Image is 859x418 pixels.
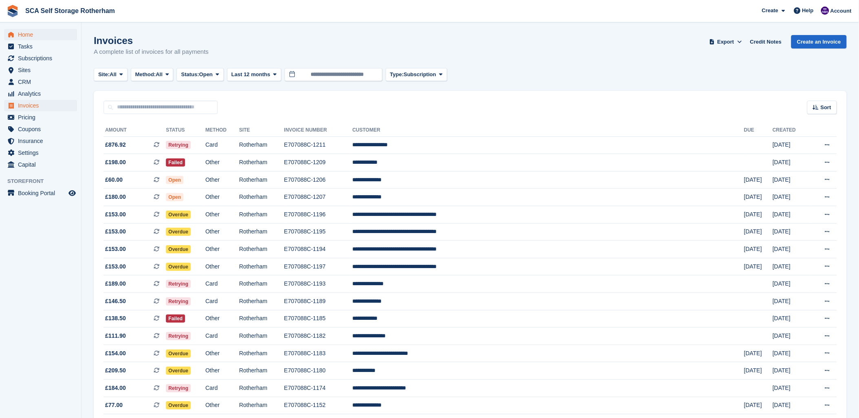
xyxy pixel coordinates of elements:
[4,53,77,64] a: menu
[284,258,353,275] td: E707088C-1197
[205,275,239,293] td: Card
[205,380,239,397] td: Card
[744,206,773,224] td: [DATE]
[386,68,447,81] button: Type: Subscription
[166,263,191,271] span: Overdue
[105,210,126,219] span: £153.00
[239,310,284,328] td: Rotherham
[239,223,284,241] td: Rotherham
[18,41,67,52] span: Tasks
[205,189,239,206] td: Other
[4,187,77,199] a: menu
[205,310,239,328] td: Other
[744,397,773,414] td: [DATE]
[773,310,810,328] td: [DATE]
[105,245,126,253] span: £153.00
[744,124,773,137] th: Due
[239,206,284,224] td: Rotherham
[166,350,191,358] span: Overdue
[284,275,353,293] td: E707088C-1193
[166,176,183,184] span: Open
[67,188,77,198] a: Preview store
[773,124,810,137] th: Created
[166,332,191,340] span: Retrying
[744,362,773,380] td: [DATE]
[830,7,852,15] span: Account
[166,211,191,219] span: Overdue
[773,223,810,241] td: [DATE]
[166,384,191,392] span: Retrying
[166,401,191,409] span: Overdue
[166,228,191,236] span: Overdue
[18,123,67,135] span: Coupons
[284,223,353,241] td: E707088C-1195
[284,397,353,414] td: E707088C-1152
[352,124,744,137] th: Customer
[744,189,773,206] td: [DATE]
[773,258,810,275] td: [DATE]
[94,68,128,81] button: Site: All
[239,258,284,275] td: Rotherham
[239,397,284,414] td: Rotherham
[105,279,126,288] span: £189.00
[284,206,353,224] td: E707088C-1196
[239,171,284,189] td: Rotherham
[105,193,126,201] span: £180.00
[105,262,126,271] span: £153.00
[94,47,209,57] p: A complete list of invoices for all payments
[105,158,126,167] span: £198.00
[22,4,118,18] a: SCA Self Storage Rotherham
[94,35,209,46] h1: Invoices
[205,397,239,414] td: Other
[773,380,810,397] td: [DATE]
[284,171,353,189] td: E707088C-1206
[239,154,284,172] td: Rotherham
[4,76,77,88] a: menu
[744,171,773,189] td: [DATE]
[7,5,19,17] img: stora-icon-8386f47178a22dfd0bd8f6a31ec36ba5ce8667c1dd55bd0f319d3a0aa187defe.svg
[284,241,353,258] td: E707088C-1194
[205,258,239,275] td: Other
[18,147,67,158] span: Settings
[232,70,270,79] span: Last 12 months
[166,141,191,149] span: Retrying
[284,328,353,345] td: E707088C-1182
[747,35,785,48] a: Credit Notes
[239,275,284,293] td: Rotherham
[205,171,239,189] td: Other
[773,136,810,154] td: [DATE]
[4,159,77,170] a: menu
[131,68,174,81] button: Method: All
[239,328,284,345] td: Rotherham
[105,366,126,375] span: £209.50
[239,293,284,310] td: Rotherham
[284,154,353,172] td: E707088C-1209
[284,310,353,328] td: E707088C-1185
[4,112,77,123] a: menu
[4,135,77,147] a: menu
[239,241,284,258] td: Rotherham
[105,401,123,409] span: £77.00
[773,328,810,345] td: [DATE]
[18,88,67,99] span: Analytics
[744,258,773,275] td: [DATE]
[156,70,163,79] span: All
[4,64,77,76] a: menu
[718,38,734,46] span: Export
[18,159,67,170] span: Capital
[18,64,67,76] span: Sites
[227,68,281,81] button: Last 12 months
[821,7,829,15] img: Kelly Neesham
[205,345,239,362] td: Other
[105,314,126,323] span: £138.50
[284,362,353,380] td: E707088C-1180
[284,380,353,397] td: E707088C-1174
[802,7,814,15] span: Help
[791,35,847,48] a: Create an Invoice
[239,345,284,362] td: Rotherham
[166,193,183,201] span: Open
[18,53,67,64] span: Subscriptions
[773,206,810,224] td: [DATE]
[18,29,67,40] span: Home
[4,41,77,52] a: menu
